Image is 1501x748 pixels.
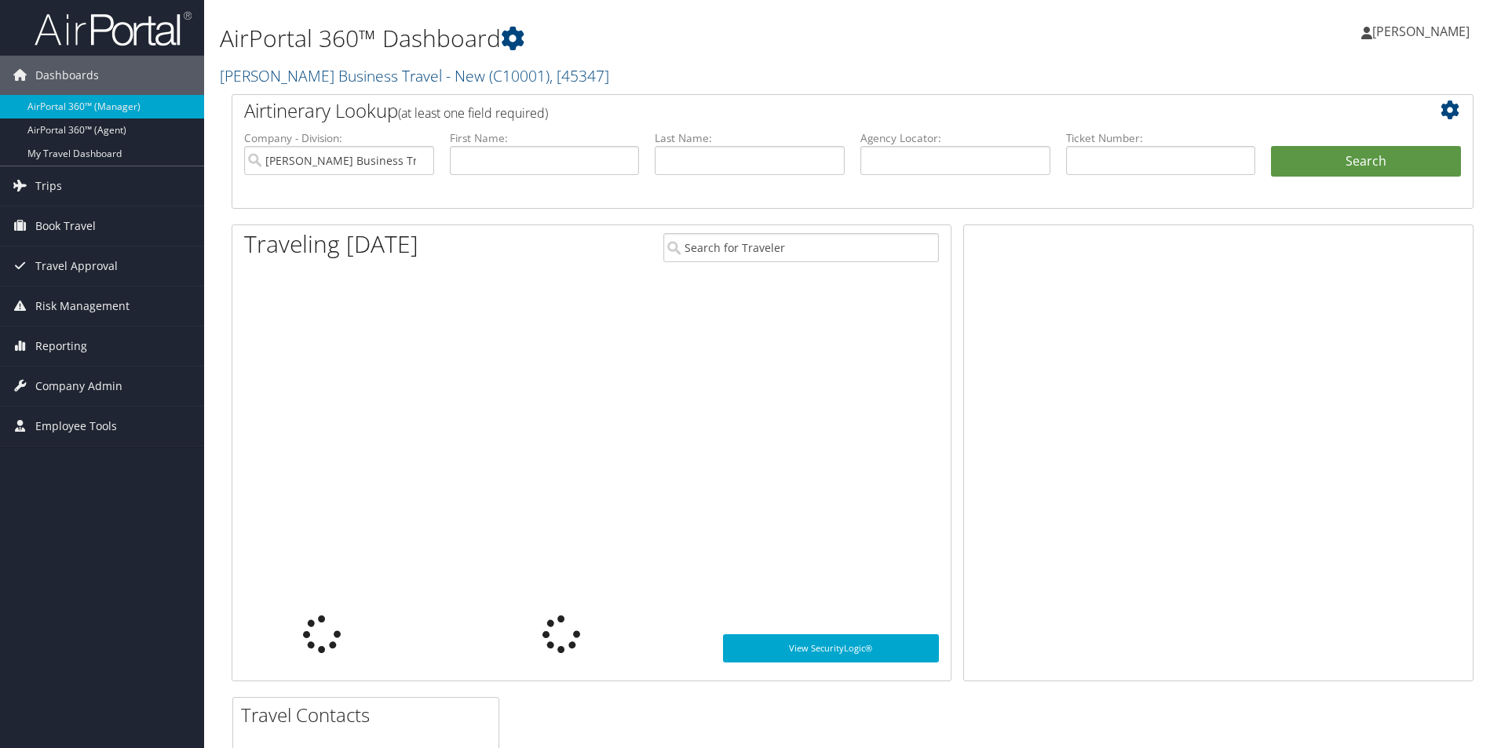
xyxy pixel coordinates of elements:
[35,10,192,47] img: airportal-logo.png
[655,130,845,146] label: Last Name:
[860,130,1050,146] label: Agency Locator:
[450,130,640,146] label: First Name:
[35,166,62,206] span: Trips
[1066,130,1256,146] label: Ticket Number:
[220,22,1064,55] h1: AirPortal 360™ Dashboard
[35,327,87,366] span: Reporting
[723,634,939,662] a: View SecurityLogic®
[489,65,550,86] span: ( C10001 )
[398,104,548,122] span: (at least one field required)
[244,97,1357,124] h2: Airtinerary Lookup
[1372,23,1470,40] span: [PERSON_NAME]
[35,56,99,95] span: Dashboards
[35,206,96,246] span: Book Travel
[663,233,939,262] input: Search for Traveler
[220,65,609,86] a: [PERSON_NAME] Business Travel - New
[35,246,118,286] span: Travel Approval
[1361,8,1485,55] a: [PERSON_NAME]
[244,228,418,261] h1: Traveling [DATE]
[241,702,499,728] h2: Travel Contacts
[35,407,117,446] span: Employee Tools
[550,65,609,86] span: , [ 45347 ]
[35,367,122,406] span: Company Admin
[244,130,434,146] label: Company - Division:
[1271,146,1461,177] button: Search
[35,286,130,326] span: Risk Management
